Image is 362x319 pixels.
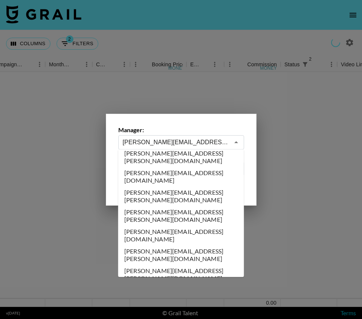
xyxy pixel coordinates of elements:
li: [PERSON_NAME][EMAIL_ADDRESS][PERSON_NAME][DOMAIN_NAME] [118,148,244,167]
li: [PERSON_NAME][EMAIL_ADDRESS][DOMAIN_NAME] [118,167,244,187]
button: Close [231,137,241,148]
li: [PERSON_NAME][EMAIL_ADDRESS][PERSON_NAME][DOMAIN_NAME] [118,206,244,226]
label: Manager: [118,126,244,134]
li: [PERSON_NAME][EMAIL_ADDRESS][DOMAIN_NAME] [118,226,244,246]
li: [PERSON_NAME][EMAIL_ADDRESS][PERSON_NAME][DOMAIN_NAME] [118,187,244,206]
li: [PERSON_NAME][EMAIL_ADDRESS][PERSON_NAME][DOMAIN_NAME] [118,246,244,265]
li: [PERSON_NAME][EMAIL_ADDRESS][PERSON_NAME][DOMAIN_NAME] [118,265,244,285]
